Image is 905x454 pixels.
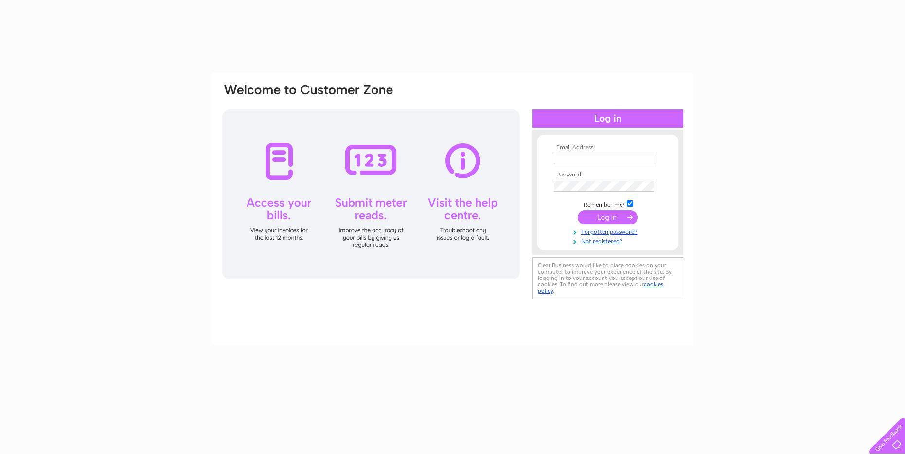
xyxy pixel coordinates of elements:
th: Email Address: [551,144,664,151]
input: Submit [578,210,638,224]
td: Remember me? [551,199,664,209]
a: Not registered? [554,236,664,245]
a: Forgotten password? [554,227,664,236]
th: Password: [551,172,664,178]
div: Clear Business would like to place cookies on your computer to improve your experience of the sit... [532,257,683,299]
a: cookies policy [538,281,663,294]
